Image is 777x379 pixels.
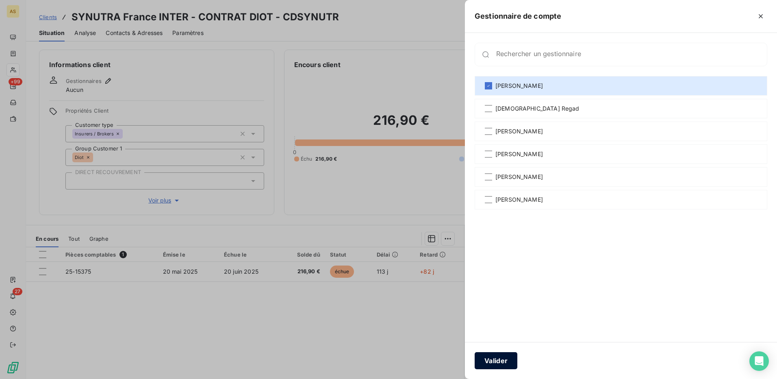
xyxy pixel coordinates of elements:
[495,173,543,181] span: [PERSON_NAME]
[749,351,769,371] div: Open Intercom Messenger
[495,82,543,90] span: [PERSON_NAME]
[495,105,579,113] span: [DEMOGRAPHIC_DATA] Regad
[496,50,767,59] input: placeholder
[475,11,561,22] h5: Gestionnaire de compte
[475,352,517,369] button: Valider
[495,150,543,158] span: [PERSON_NAME]
[495,127,543,135] span: [PERSON_NAME]
[495,196,543,204] span: [PERSON_NAME]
